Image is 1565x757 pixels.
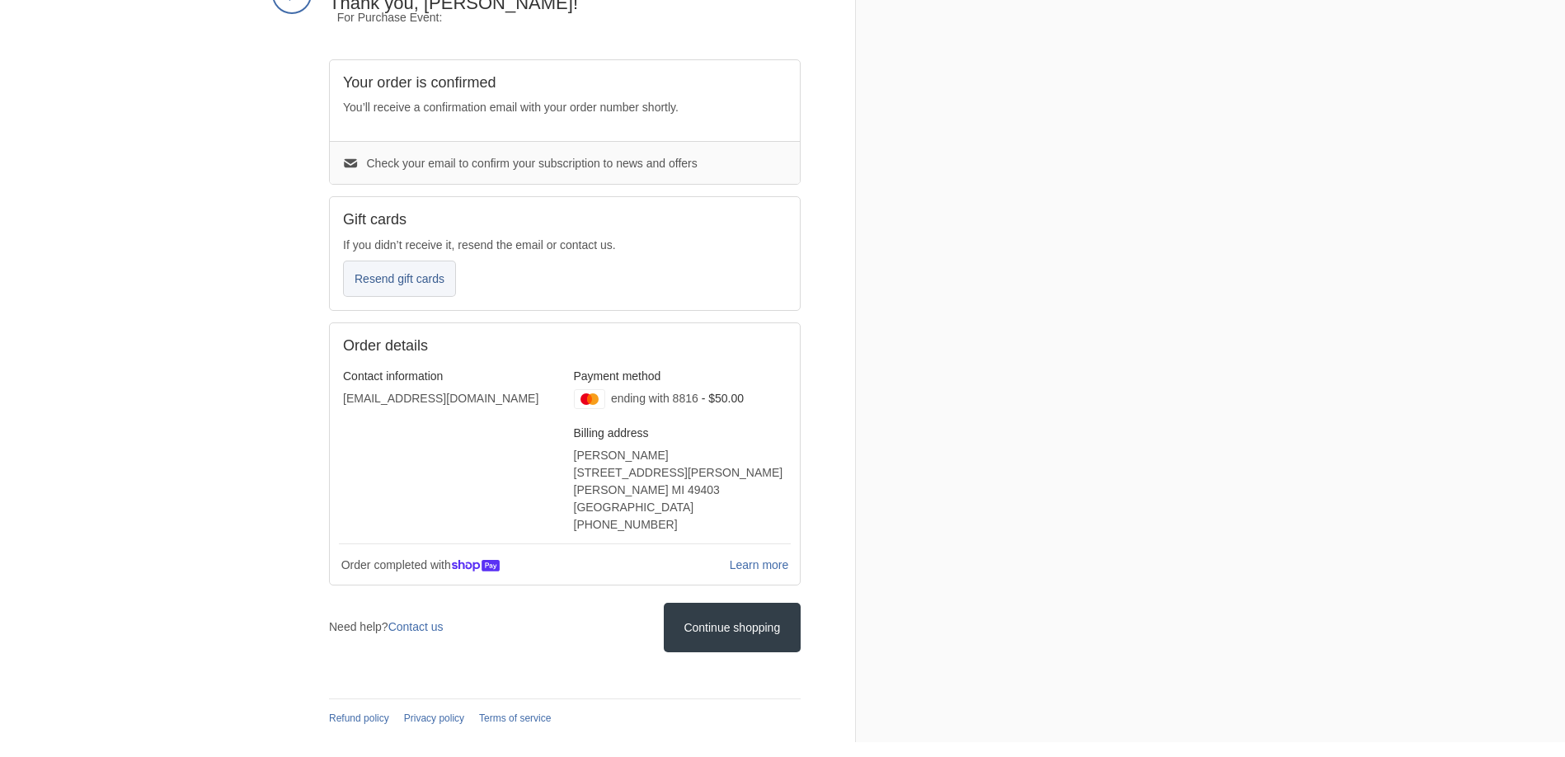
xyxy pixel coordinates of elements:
bdo: [EMAIL_ADDRESS][DOMAIN_NAME] [343,392,538,405]
p: You’ll receive a confirmation email with your order number shortly. [343,99,787,116]
h3: Payment method [574,369,787,383]
h2: Your order is confirmed [343,73,787,92]
span: - $50.00 [702,392,744,405]
h2: Order details [343,336,565,355]
a: Continue shopping [664,603,801,651]
a: Privacy policy [404,712,464,724]
h3: Billing address [574,426,787,440]
span: Resend gift cards [355,272,444,285]
span: Continue shopping [684,621,780,634]
p: If you didn’t receive it, resend the email or contact us. [343,237,787,254]
button: Resend gift cards [343,261,456,297]
h3: Contact information [343,369,557,383]
p: Need help? [329,618,444,636]
a: Contact us [388,620,444,633]
span: Check your email to confirm your subscription to news and offers [367,157,698,170]
h2: Gift cards [343,210,787,229]
a: Learn more about Shop Pay [727,555,790,574]
p: Order completed with [339,554,727,576]
a: Terms of service [479,712,551,724]
span: ending with 8816 [611,392,698,405]
address: [PERSON_NAME] [STREET_ADDRESS][PERSON_NAME] [PERSON_NAME] MI 49403 [GEOGRAPHIC_DATA] ‎[PHONE_NUMBER] [574,447,787,534]
div: For Purchase Event: [329,10,801,25]
a: Refund policy [329,712,389,724]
